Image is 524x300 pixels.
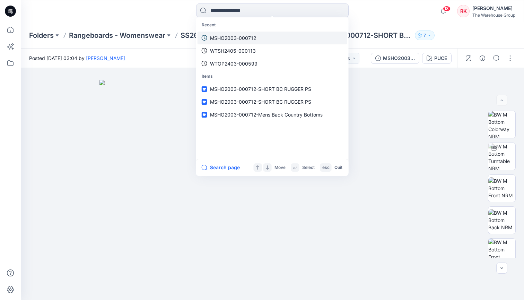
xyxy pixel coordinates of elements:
div: MSHO2003-000712-SHORT BC RUGGER PS [383,54,415,62]
img: BW M Bottom Turntable NRM [488,143,515,170]
span: Posted [DATE] 03:04 by [29,54,125,62]
div: PUCE [434,54,447,62]
img: eyJhbGciOiJIUzI1NiIsImtpZCI6IjAiLCJzbHQiOiJzZXMiLCJ0eXAiOiJKV1QifQ.eyJkYXRhIjp7InR5cGUiOiJzdG9yYW... [99,80,446,300]
a: [PERSON_NAME] [86,55,125,61]
p: esc [322,164,330,171]
span: MSHO2003-000712-Mens Back Country Bottoms [210,112,323,118]
a: MSHO2003-000712-SHORT BC RUGGER PS [198,95,347,108]
p: MSHO2003-000712 [210,34,256,42]
p: Items [198,70,347,83]
a: Rangeboards - Womenswear [69,31,165,40]
div: [PERSON_NAME] [472,4,515,12]
img: BW M Bottom Back NRM [488,209,515,231]
button: Details [477,53,488,64]
button: Search page [202,163,240,172]
button: MSHO2003-000712-SHORT BC RUGGER PS [371,53,419,64]
img: BW M Bottom Front NRM [488,177,515,199]
a: WTOP2403-000599 [198,57,347,70]
p: Recent [198,19,347,32]
p: WTSH2405-000113 [210,47,256,54]
button: PUCE [422,53,452,64]
p: 7 [423,32,426,39]
a: WTSH2405-000113 [198,44,347,57]
span: 18 [443,6,451,11]
span: MSHO2003-000712-SHORT BC RUGGER PS [210,86,311,92]
p: Select [302,164,315,171]
span: MSHO2003-000712-SHORT BC RUGGER PS [210,99,311,105]
a: MSHO2003-000712 [198,32,347,44]
a: MSHO2003-000712-SHORT BC RUGGER PS [198,83,347,95]
button: 7 [415,31,435,40]
a: SS26 Rangeboard - Womenswear [181,31,289,40]
img: BW M Bottom Colorway NRM [488,111,515,138]
p: MSHO2003-000712-SHORT BC RUGGER PS [304,31,412,40]
p: WTOP2403-000599 [210,60,257,67]
p: Quit [334,164,342,171]
a: MSHO2003-000712-Mens Back Country Bottoms [198,108,347,121]
div: The Warehouse Group [472,12,515,18]
img: BW M Bottom Front CloseUp NRM [488,239,515,266]
p: Move [274,164,286,171]
a: Folders [29,31,54,40]
div: RK [457,5,470,17]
